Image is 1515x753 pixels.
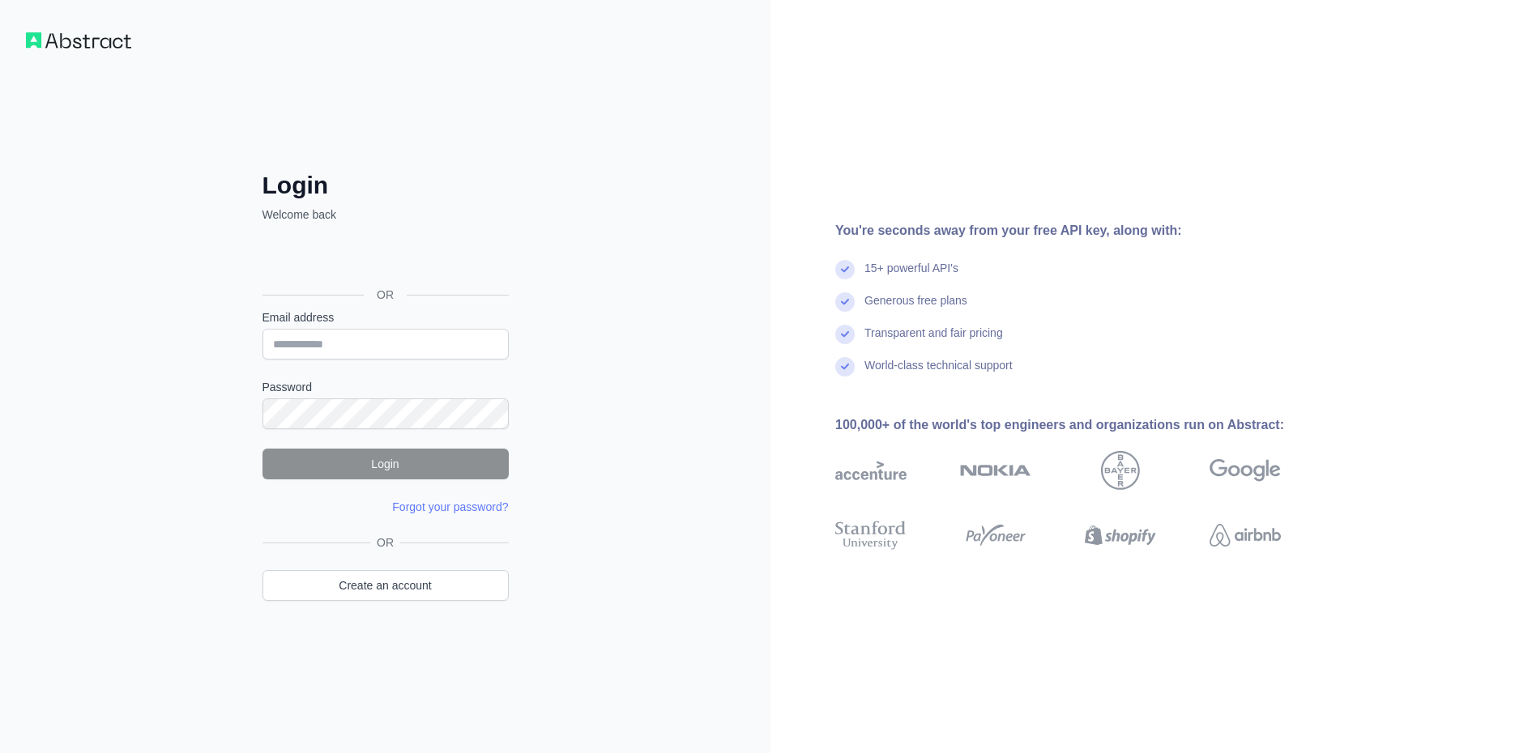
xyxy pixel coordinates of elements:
[835,415,1333,435] div: 100,000+ of the world's top engineers and organizations run on Abstract:
[864,260,958,292] div: 15+ powerful API's
[1085,517,1156,553] img: shopify
[262,206,509,223] p: Welcome back
[835,292,855,312] img: check mark
[835,517,907,553] img: stanford university
[835,325,855,344] img: check mark
[960,517,1031,553] img: payoneer
[262,449,509,479] button: Login
[1101,451,1140,490] img: bayer
[262,379,509,395] label: Password
[864,357,1013,389] div: World-class technical support
[960,451,1031,490] img: nokia
[262,309,509,325] label: Email address
[864,292,967,325] div: Generous free plans
[1210,451,1281,490] img: google
[1210,517,1281,553] img: airbnb
[835,357,855,376] img: check mark
[254,240,514,276] iframe: “使用 Google 账号登录”按钮
[364,287,407,303] span: OR
[392,500,508,513] a: Forgot your password?
[835,221,1333,240] div: You're seconds away from your free API key, along with:
[864,325,1003,357] div: Transparent and fair pricing
[835,451,907,490] img: accenture
[370,534,400,551] span: OR
[262,171,509,200] h2: Login
[262,570,509,601] a: Create an account
[835,260,855,279] img: check mark
[26,32,131,49] img: Workflow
